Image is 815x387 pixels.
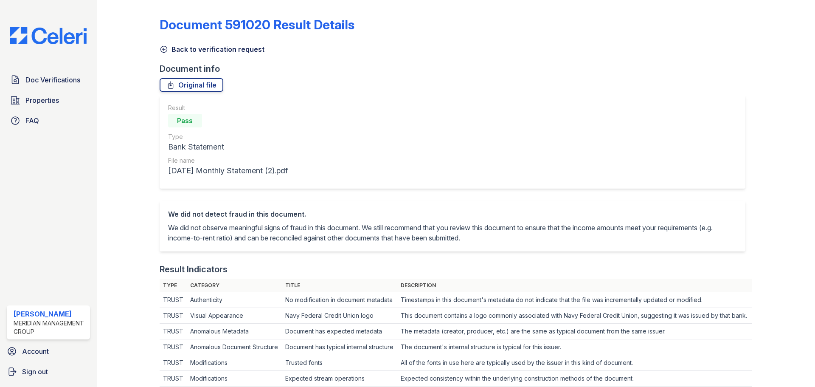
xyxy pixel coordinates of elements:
[282,279,397,292] th: Title
[397,371,752,387] td: Expected consistency within the underlying construction methods of the document.
[397,355,752,371] td: All of the fonts in use here are typically used by the issuer in this kind of document.
[160,355,187,371] td: TRUST
[397,292,752,308] td: Timestamps in this document's metadata do not indicate that the file was incrementally updated or...
[187,324,282,339] td: Anomalous Metadata
[187,371,282,387] td: Modifications
[160,44,264,54] a: Back to verification request
[160,371,187,387] td: TRUST
[14,309,87,319] div: [PERSON_NAME]
[282,324,397,339] td: Document has expected metadata
[22,346,49,356] span: Account
[397,308,752,324] td: This document contains a logo commonly associated with Navy Federal Credit Union, suggesting it w...
[168,223,737,243] p: We did not observe meaningful signs of fraud in this document. We still recommend that you review...
[25,95,59,105] span: Properties
[160,308,187,324] td: TRUST
[160,63,752,75] div: Document info
[282,339,397,355] td: Document has typical internal structure
[160,78,223,92] a: Original file
[3,343,93,360] a: Account
[7,71,90,88] a: Doc Verifications
[168,133,288,141] div: Type
[187,339,282,355] td: Anomalous Document Structure
[282,355,397,371] td: Trusted fonts
[282,292,397,308] td: No modification in document metadata
[168,165,288,177] div: [DATE] Monthly Statement (2).pdf
[282,308,397,324] td: Navy Federal Credit Union logo
[22,367,48,377] span: Sign out
[160,324,187,339] td: TRUST
[3,27,93,44] img: CE_Logo_Blue-a8612792a0a2168367f1c8372b55b34899dd931a85d93a1a3d3e32e68fde9ad4.png
[7,112,90,129] a: FAQ
[168,114,202,127] div: Pass
[3,363,93,380] a: Sign out
[187,308,282,324] td: Visual Appearance
[160,263,228,275] div: Result Indicators
[168,104,288,112] div: Result
[168,141,288,153] div: Bank Statement
[160,279,187,292] th: Type
[397,279,752,292] th: Description
[187,292,282,308] td: Authenticity
[160,339,187,355] td: TRUST
[25,116,39,126] span: FAQ
[282,371,397,387] td: Expected stream operations
[397,339,752,355] td: The document's internal structure is typical for this issuer.
[168,209,737,219] div: We did not detect fraud in this document.
[160,17,354,32] a: Document 591020 Result Details
[168,156,288,165] div: File name
[187,355,282,371] td: Modifications
[187,279,282,292] th: Category
[25,75,80,85] span: Doc Verifications
[160,292,187,308] td: TRUST
[14,319,87,336] div: Meridian Management Group
[7,92,90,109] a: Properties
[397,324,752,339] td: The metadata (creator, producer, etc.) are the same as typical document from the same issuer.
